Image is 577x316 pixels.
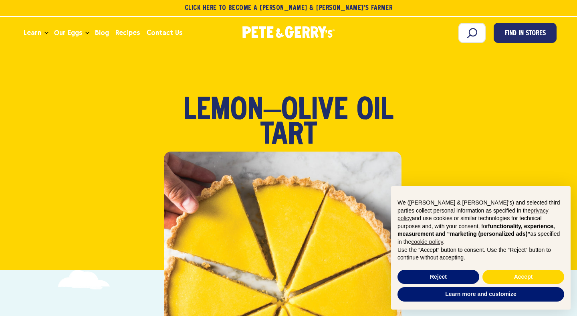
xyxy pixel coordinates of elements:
a: cookie policy [411,239,443,245]
a: Contact Us [143,22,186,44]
span: Learn [24,28,41,38]
span: Lemon–Olive [184,99,348,124]
button: Open the dropdown menu for Our Eggs [85,32,89,34]
a: Blog [92,22,112,44]
p: Use the “Accept” button to consent. Use the “Reject” button to continue without accepting. [397,246,564,262]
button: Accept [482,270,564,284]
span: Tart [260,124,317,148]
button: Open the dropdown menu for Learn [44,32,48,34]
p: We ([PERSON_NAME] & [PERSON_NAME]'s) and selected third parties collect personal information as s... [397,199,564,246]
button: Reject [397,270,479,284]
button: Learn more and customize [397,287,564,302]
span: Oil [357,99,393,124]
a: Find in Stores [494,23,557,43]
a: Recipes [112,22,143,44]
a: Our Eggs [51,22,85,44]
a: Learn [20,22,44,44]
input: Search [458,23,486,43]
div: Notice [385,180,577,316]
span: Contact Us [147,28,182,38]
span: Blog [95,28,109,38]
span: Find in Stores [505,28,546,39]
span: Recipes [115,28,140,38]
span: Our Eggs [54,28,82,38]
